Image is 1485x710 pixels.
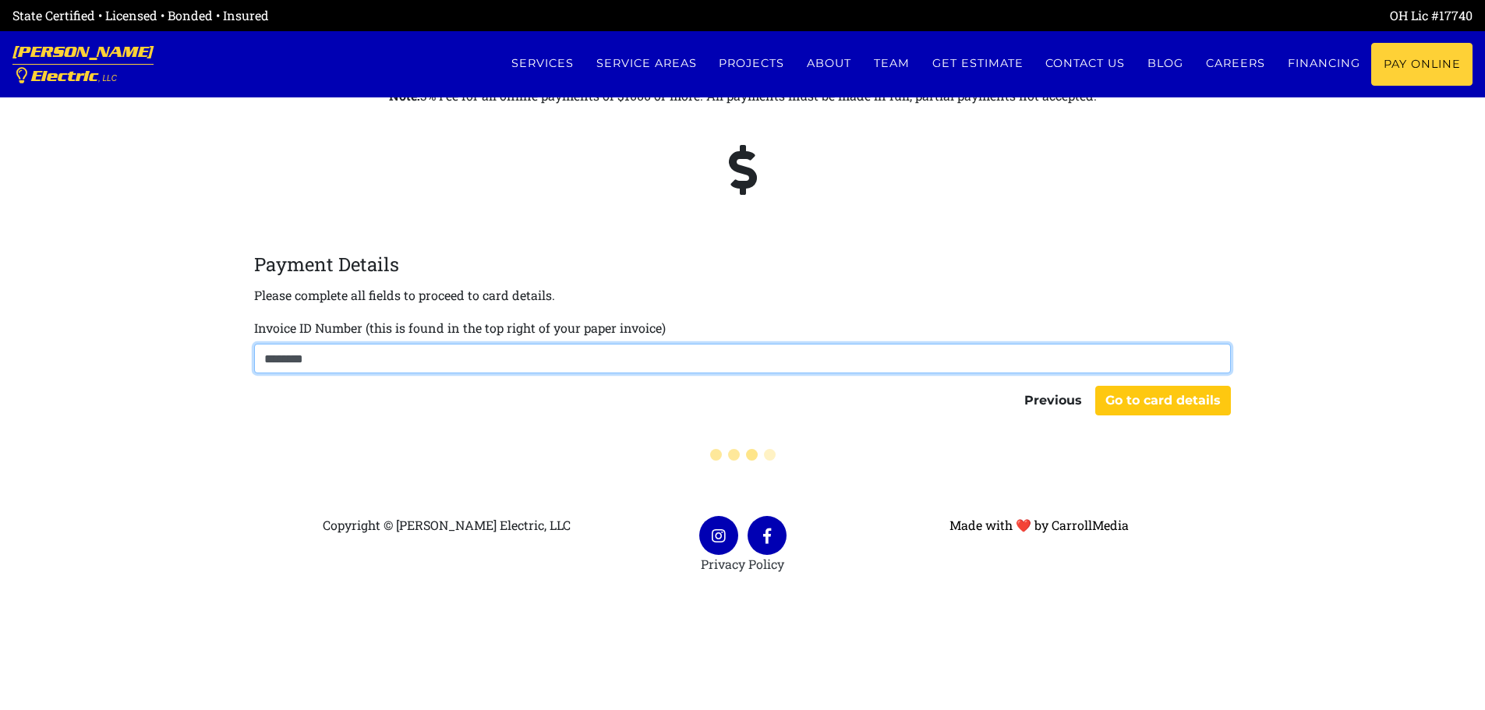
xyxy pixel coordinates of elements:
a: Careers [1195,43,1277,84]
a: Get estimate [921,43,1034,84]
a: Blog [1137,43,1195,84]
a: Pay Online [1371,43,1473,86]
span: , LLC [98,74,117,83]
a: Made with ❤ by CarrollMedia [949,517,1129,533]
a: Privacy Policy [701,556,784,572]
a: [PERSON_NAME] Electric, LLC [12,31,154,97]
div: State Certified • Licensed • Bonded • Insured [12,6,743,25]
a: Contact us [1034,43,1137,84]
a: About [796,43,863,84]
label: Invoice ID Number (this is found in the top right of your paper invoice) [254,319,666,337]
p: Please complete all fields to proceed to card details. [254,284,555,306]
span: Copyright © [PERSON_NAME] Electric, LLC [323,517,571,533]
button: Go to card details [1095,386,1231,415]
a: Services [500,43,585,84]
a: Projects [708,43,796,84]
a: Team [863,43,921,84]
button: Previous [1014,386,1092,415]
legend: Payment Details [254,250,1232,278]
a: Service Areas [585,43,708,84]
div: OH Lic #17740 [743,6,1473,25]
a: Financing [1276,43,1371,84]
